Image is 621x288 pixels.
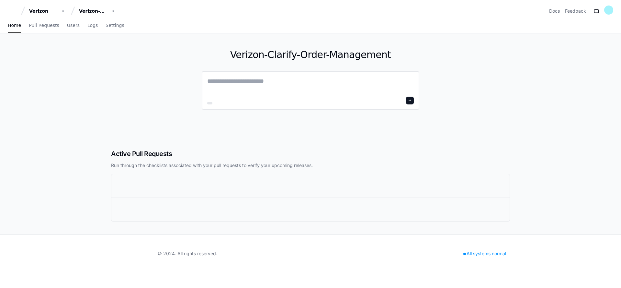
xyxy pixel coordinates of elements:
[29,23,59,27] span: Pull Requests
[202,49,419,61] h1: Verizon-Clarify-Order-Management
[79,8,107,14] div: Verizon-Clarify-Order-Management
[459,249,510,258] div: All systems normal
[67,23,80,27] span: Users
[106,23,124,27] span: Settings
[67,18,80,33] a: Users
[111,162,510,169] p: Run through the checklists associated with your pull requests to verify your upcoming releases.
[111,149,510,158] h2: Active Pull Requests
[87,23,98,27] span: Logs
[87,18,98,33] a: Logs
[29,18,59,33] a: Pull Requests
[565,8,586,14] button: Feedback
[8,23,21,27] span: Home
[27,5,68,17] button: Verizon
[76,5,118,17] button: Verizon-Clarify-Order-Management
[106,18,124,33] a: Settings
[549,8,560,14] a: Docs
[8,18,21,33] a: Home
[29,8,57,14] div: Verizon
[158,250,217,257] div: © 2024. All rights reserved.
